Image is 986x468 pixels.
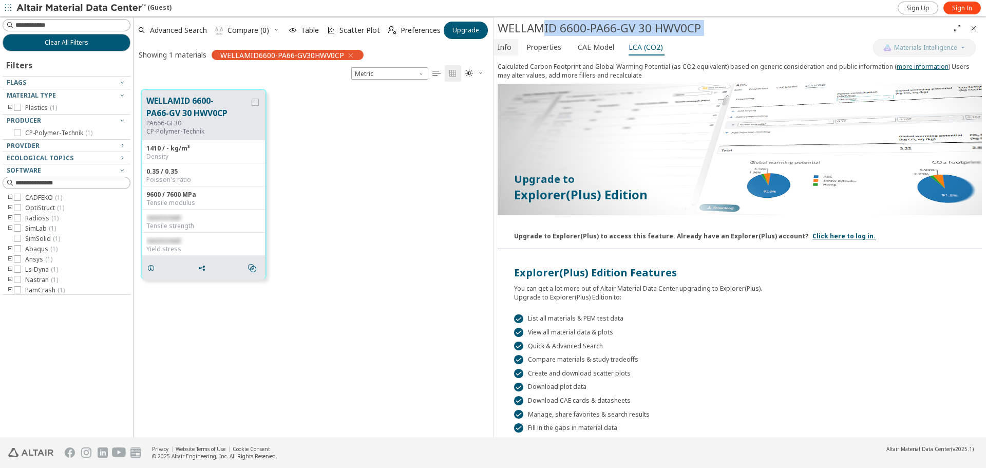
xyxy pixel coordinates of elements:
span: SimLab [25,224,56,233]
i:  [465,69,473,78]
div:  [514,437,523,446]
button: Close [965,20,982,36]
span: OptiStruct [25,204,64,212]
div:  [514,423,523,433]
div: Tensile strength [146,222,261,230]
span: Scatter Plot [339,27,380,34]
div: WELLAMID 6600-PA66-GV 30 HWV0CP [498,20,949,36]
div: 9600 / 7600 MPa [146,191,261,199]
div: Manage, share favorites & search results [514,410,965,419]
div: You can get a lot more out of Altair Material Data Center upgrading to Explorer(Plus). Upgrade to... [514,280,965,302]
span: Ecological Topics [7,154,73,162]
a: Sign Up [898,2,938,14]
span: ( 1 ) [57,203,64,212]
span: Flags [7,78,26,87]
span: ( 1 ) [51,214,59,222]
div: Upgrade to Explorer(Plus) to access this feature. Already have an Explorer(Plus) account? [514,228,808,240]
div:  [514,410,523,419]
span: ( 1 ) [50,103,57,112]
span: Materials Intelligence [894,44,957,52]
span: CAE Model [578,39,614,55]
i:  [432,69,441,78]
span: WELLAMID6600-PA66-GV30HWV0CP [220,50,344,60]
img: Altair Material Data Center [16,3,147,13]
button: Theme [461,65,488,82]
span: Producer [7,116,41,125]
i:  [388,26,396,34]
i: toogle group [7,224,14,233]
span: SimSolid [25,235,60,243]
span: ( 1 ) [51,265,58,274]
button: Details [142,258,164,278]
button: Software [3,164,130,177]
div:  [514,396,523,405]
button: Clear All Filters [3,34,130,51]
div: Filters [3,51,37,76]
p: Explorer(Plus) Edition [514,186,965,203]
button: Full Screen [949,20,965,36]
button: Flags [3,77,130,89]
span: Abaqus [25,245,58,253]
div: Density [146,153,261,161]
span: Sign In [952,4,972,12]
span: Ansys [25,255,52,264]
a: Privacy [152,445,168,453]
span: Clear All Filters [45,39,88,47]
i: toogle group [7,245,14,253]
a: Click here to log in. [812,232,876,240]
span: Preferences [401,27,441,34]
span: ( 1 ) [85,128,92,137]
span: Metric [351,67,428,80]
p: Upgrade to [514,172,965,186]
img: AI Copilot [883,44,892,52]
span: Provider [7,141,40,150]
button: Upgrade [444,22,488,39]
div: Study material's impact on CO2 Footprint [514,437,965,446]
span: Nastran [25,276,58,284]
button: Table View [428,65,445,82]
div: (Guest) [16,3,172,13]
div: Quick & Advanced Search [514,342,965,351]
img: Altair Engineering [8,448,53,457]
i:  [449,69,457,78]
a: Cookie Consent [233,445,270,453]
button: Tile View [445,65,461,82]
div: grid [134,82,493,437]
div: List all materials & PEM test data [514,314,965,324]
span: CADFEKO [25,194,62,202]
span: Ls-Dyna [25,266,58,274]
div: © 2025 Altair Engineering, Inc. All Rights Reserved. [152,453,277,460]
span: Software [7,166,41,175]
div:  [514,355,523,364]
span: Radioss [25,214,59,222]
button: AI CopilotMaterials Intelligence [873,39,976,57]
i: toogle group [7,286,14,294]
span: ( 1 ) [55,193,62,202]
i: toogle group [7,255,14,264]
p: CP-Polymer-Technik [146,127,250,136]
span: Properties [526,39,561,55]
span: Material Type [7,91,56,100]
button: WELLAMID 6600-PA66-GV 30 HWV0CP [146,95,250,119]
i: toogle group [7,204,14,212]
span: ( 1 ) [51,275,58,284]
div: Explorer(Plus) Edition Features [514,266,965,280]
span: PamCrash [25,286,65,294]
span: ( 1 ) [49,224,56,233]
a: Sign In [943,2,981,14]
img: Paywall-GWP-dark [498,84,982,215]
div: Download CAE cards & datasheets [514,396,965,405]
div: 0.35 / 0.35 [146,167,261,176]
button: Material Type [3,89,130,102]
span: ( 1 ) [45,255,52,264]
button: Share [193,258,215,278]
div:  [514,369,523,378]
span: CP-Polymer-Technik [25,129,92,137]
span: Plastics [25,104,57,112]
i:  [215,26,223,34]
div: Showing 1 materials [139,50,206,60]
button: Similar search [243,258,265,278]
a: more information [897,62,949,71]
div: Calculated Carbon Footprint and Global Warming Potential (as CO2 equivalent) based on generic con... [498,62,982,84]
span: ( 1 ) [53,234,60,243]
